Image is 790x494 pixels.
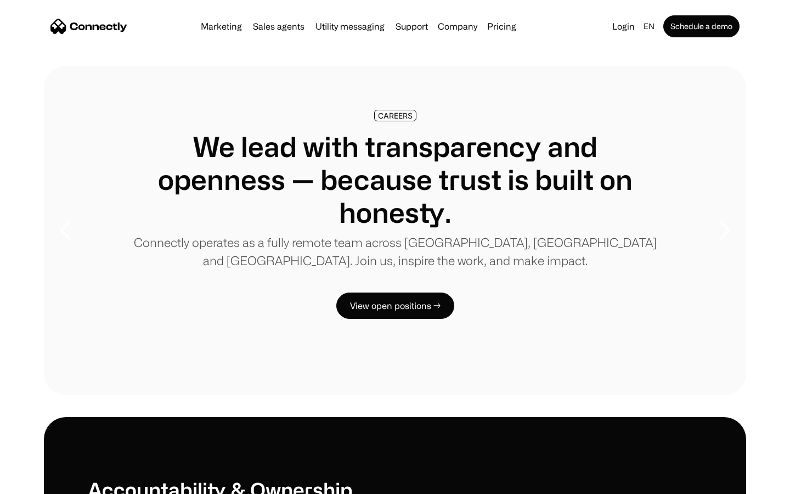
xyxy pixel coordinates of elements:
a: Utility messaging [311,22,389,31]
h1: We lead with transparency and openness — because trust is built on honesty. [132,130,658,229]
div: Company [438,19,477,34]
a: Support [391,22,432,31]
aside: Language selected: English [11,474,66,490]
a: Pricing [483,22,521,31]
div: CAREERS [378,111,413,120]
a: View open positions → [336,293,454,319]
a: Sales agents [249,22,309,31]
ul: Language list [22,475,66,490]
a: Marketing [196,22,246,31]
a: Login [608,19,639,34]
div: en [644,19,654,34]
a: Schedule a demo [663,15,740,37]
p: Connectly operates as a fully remote team across [GEOGRAPHIC_DATA], [GEOGRAPHIC_DATA] and [GEOGRA... [132,233,658,270]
